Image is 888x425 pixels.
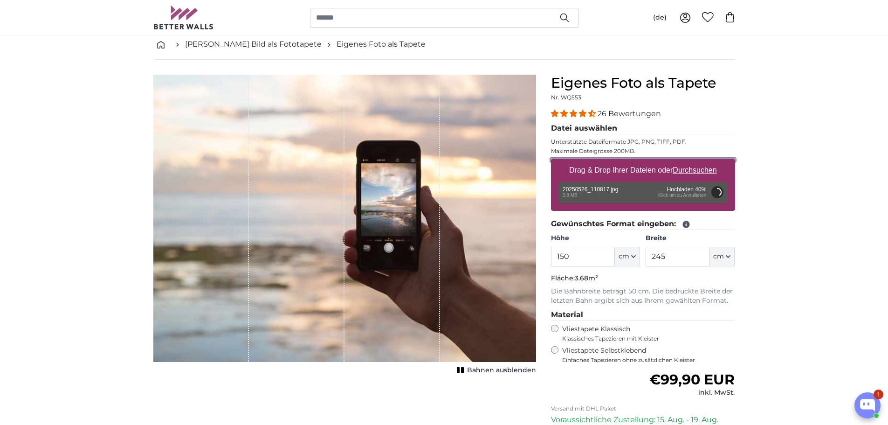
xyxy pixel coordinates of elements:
[575,274,598,282] span: 3.68m²
[646,9,674,26] button: (de)
[649,371,735,388] span: €99,90 EUR
[153,75,536,377] div: 1 of 1
[551,405,735,412] p: Versand mit DHL Paket
[562,346,735,364] label: Vliestapete Selbstklebend
[551,147,735,155] p: Maximale Dateigrösse 200MB.
[619,252,629,261] span: cm
[551,287,735,306] p: Die Bahnbreite beträgt 50 cm. Die bedruckte Breite der letzten Bahn ergibt sich aus Ihrem gewählt...
[565,161,721,180] label: Drag & Drop Ihrer Dateien oder
[551,109,598,118] span: 4.54 stars
[713,252,724,261] span: cm
[646,234,735,243] label: Breite
[185,39,322,50] a: [PERSON_NAME] Bild als Fototapete
[551,123,735,134] legend: Datei auswählen
[562,325,727,342] label: Vliestapete Klassisch
[551,274,735,283] p: Fläche:
[551,94,581,101] span: Nr. WQ553
[153,6,214,29] img: Betterwalls
[562,356,735,364] span: Einfaches Tapezieren ohne zusätzlichen Kleister
[551,75,735,91] h1: Eigenes Foto als Tapete
[337,39,426,50] a: Eigenes Foto als Tapete
[551,234,640,243] label: Höhe
[673,166,716,174] u: Durchsuchen
[709,247,735,266] button: cm
[854,392,881,418] button: Open chatbox
[551,218,735,230] legend: Gewünschtes Format eingeben:
[874,390,883,399] div: 1
[649,388,735,397] div: inkl. MwSt.
[551,309,735,321] legend: Material
[467,366,536,375] span: Bahnen ausblenden
[551,138,735,146] p: Unterstützte Dateiformate JPG, PNG, TIFF, PDF.
[598,109,661,118] span: 26 Bewertungen
[562,335,727,342] span: Klassisches Tapezieren mit Kleister
[454,364,536,377] button: Bahnen ausblenden
[153,29,735,60] nav: breadcrumbs
[615,247,640,266] button: cm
